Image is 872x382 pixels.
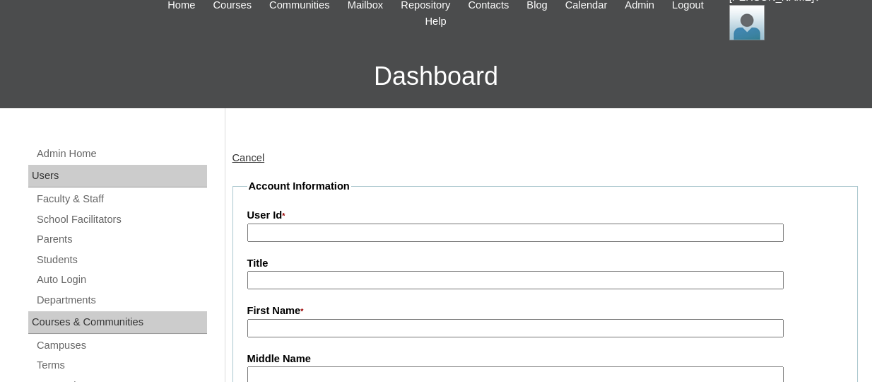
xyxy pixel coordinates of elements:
a: Auto Login [35,271,207,289]
a: Terms [35,357,207,374]
a: School Facilitators [35,211,207,228]
div: Courses & Communities [28,311,207,334]
label: Title [247,256,844,271]
label: User Id [247,208,844,224]
a: Campuses [35,337,207,354]
a: Help [418,13,453,30]
a: Departments [35,291,207,309]
a: Admin Home [35,145,207,163]
h3: Dashboard [7,45,865,108]
a: Cancel [232,152,265,163]
label: Middle Name [247,352,844,366]
legend: Account Information [247,179,351,194]
div: Users [28,165,207,187]
a: Faculty & Staff [35,190,207,208]
a: Parents [35,231,207,248]
span: Help [425,13,446,30]
a: Students [35,251,207,269]
img: Leslie Samaniego [729,5,765,40]
label: First Name [247,303,844,319]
